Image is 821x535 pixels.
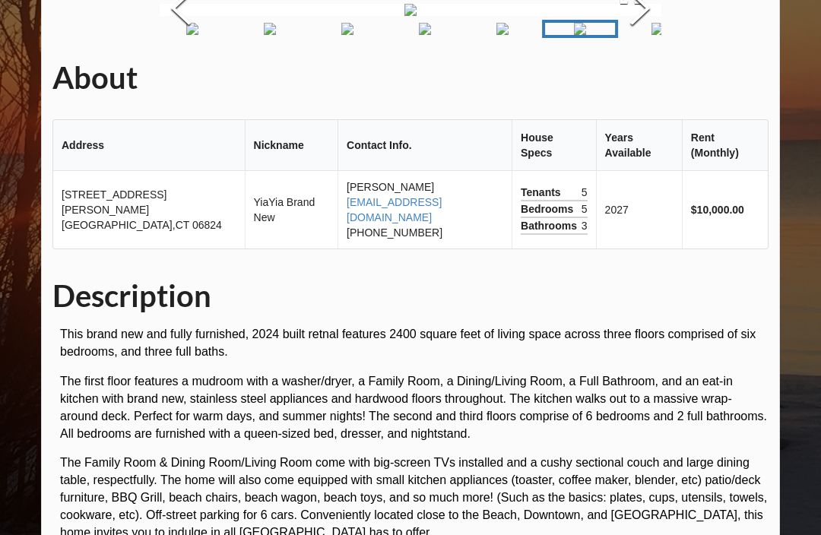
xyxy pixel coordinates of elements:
[512,120,596,171] th: House Specs
[574,23,586,35] img: 12SandyWay%2F2024-03-28%2013.17.19-1.jpg
[582,185,588,200] span: 5
[338,171,512,249] td: [PERSON_NAME] [PHONE_NUMBER]
[245,171,338,249] td: YiaYia Brand New
[264,23,276,35] img: 12SandyWay%2F2024-03-28%2012.54.05.jpg
[596,120,682,171] th: Years Available
[521,185,565,200] span: Tenants
[245,120,338,171] th: Nickname
[521,218,581,233] span: Bathrooms
[309,20,385,38] a: Go to Slide 7
[404,4,417,16] img: 12SandyWay%2F2024-03-28%2013.17.19-1.jpg
[53,120,245,171] th: Address
[419,23,431,35] img: 12SandyWay%2F2024-03-28%2013.06.04.jpg
[542,20,618,38] a: Go to Slide 10
[582,201,588,217] span: 5
[60,373,769,442] p: The first floor features a mudroom with a washer/dryer, a Family Room, a Dining/Living Room, a Fu...
[464,20,540,38] a: Go to Slide 9
[52,277,769,315] h1: Description
[582,218,588,233] span: 3
[52,59,769,97] h1: About
[387,20,463,38] a: Go to Slide 8
[341,23,353,35] img: 12SandyWay%2F2024-03-28%2012.59.39.jpg
[154,20,230,38] a: Go to Slide 5
[338,120,512,171] th: Contact Info.
[496,23,509,35] img: 12SandyWay%2F2024-03-28%2013.16.45-2.jpg
[62,219,222,231] span: [GEOGRAPHIC_DATA] , CT 06824
[232,20,308,38] a: Go to Slide 6
[682,120,768,171] th: Rent (Monthly)
[347,196,442,223] a: [EMAIL_ADDRESS][DOMAIN_NAME]
[691,204,744,216] b: $10,000.00
[60,326,769,361] p: This brand new and fully furnished, 2024 built retnal features 2400 square feet of living space a...
[62,188,166,216] span: [STREET_ADDRESS][PERSON_NAME]
[596,171,682,249] td: 2027
[521,201,577,217] span: Bedrooms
